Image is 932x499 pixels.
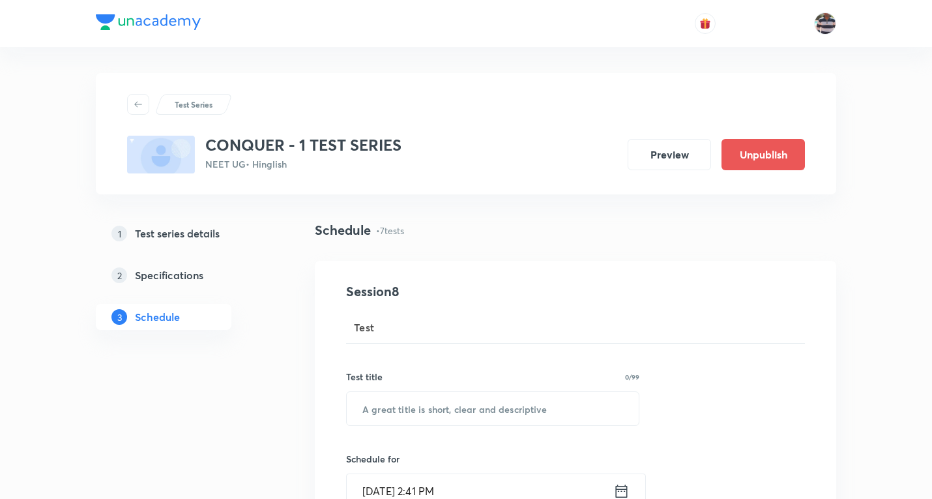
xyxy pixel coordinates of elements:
p: 1 [111,226,127,241]
p: 2 [111,267,127,283]
img: fallback-thumbnail.png [127,136,195,174]
button: avatar [695,13,716,34]
h5: Test series details [135,226,220,241]
h4: Session 8 [346,282,584,301]
h4: Schedule [315,220,371,240]
h6: Schedule for [346,452,639,466]
h3: CONQUER - 1 TEST SERIES [205,136,401,155]
button: Unpublish [721,139,805,170]
input: A great title is short, clear and descriptive [347,392,639,425]
img: jugraj singh [814,12,836,35]
img: avatar [699,18,711,29]
button: Preview [628,139,711,170]
a: 2Specifications [96,262,273,288]
img: Company Logo [96,14,201,30]
a: 1Test series details [96,220,273,247]
p: NEET UG • Hinglish [205,157,401,171]
h6: Test title [346,370,383,384]
span: Test [354,320,375,335]
p: Test Series [175,98,212,110]
h5: Schedule [135,309,180,325]
p: • 7 tests [376,224,404,237]
a: Company Logo [96,14,201,33]
h5: Specifications [135,267,203,283]
p: 0/99 [625,374,639,380]
p: 3 [111,309,127,325]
